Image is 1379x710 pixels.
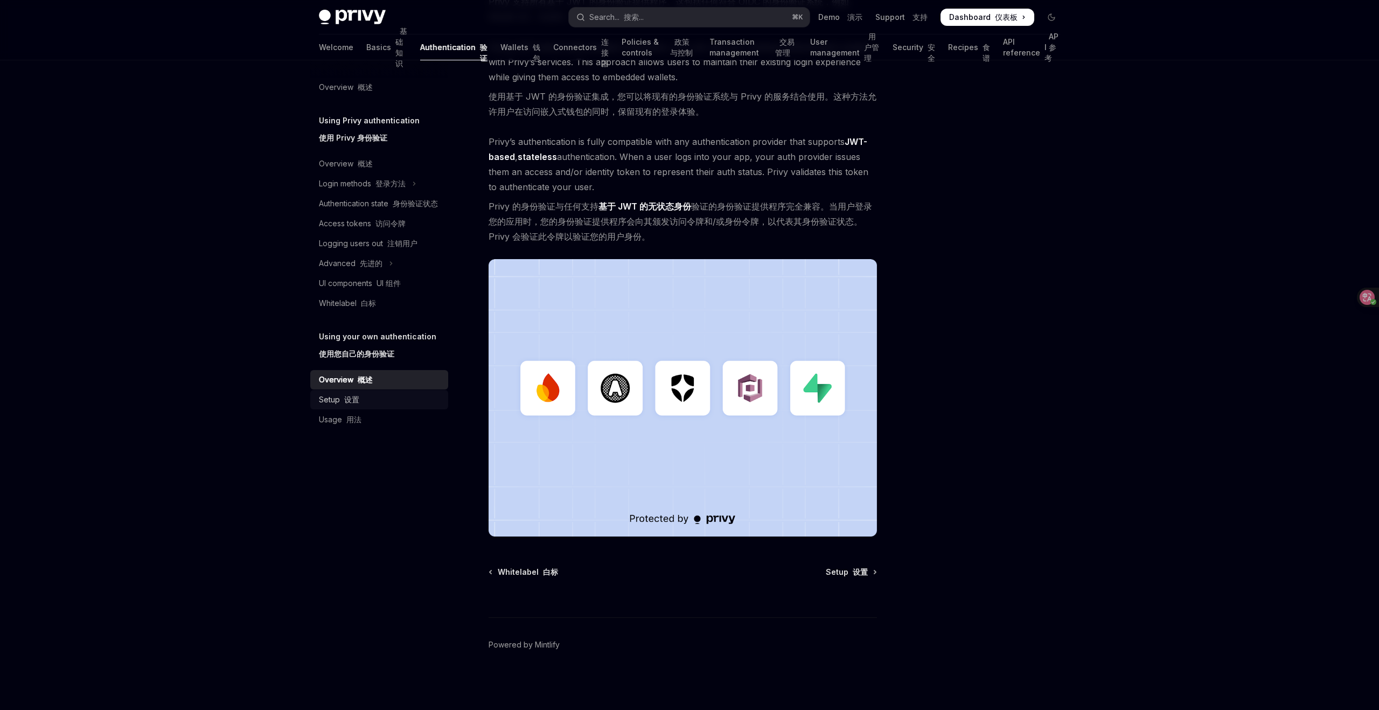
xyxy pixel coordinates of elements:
a: Overview 概述 [310,78,448,97]
a: API reference API 参考 [1003,34,1060,60]
font: 注销用户 [387,239,417,248]
font: 白标 [361,298,376,308]
h5: Using your own authentication [319,330,436,365]
a: Security 安全 [893,34,935,60]
a: Transaction management 交易管理 [709,34,797,60]
font: 连接器 [601,37,609,68]
font: Privy 的身份验证与任何支持 验证的身份验证提供程序完全兼容。当用户登录您的应用时，您的身份验证提供程序会向其颁发访问令牌和/或身份令牌，以代表其身份验证状态。Privy 会验证此令牌以验证... [489,201,872,242]
a: Overview 概述 [310,370,448,389]
font: API 参考 [1044,32,1058,62]
a: Authentication state 身份验证状态 [310,194,448,213]
font: 登录方法 [375,179,406,188]
div: Overview [319,81,373,94]
font: 安全 [928,43,935,62]
button: Toggle Login methods section [310,174,448,193]
div: Advanced [319,257,382,270]
a: UI components UI 组件 [310,274,448,293]
a: 基于 JWT 的 [598,201,648,212]
img: JWT-based auth splash [489,259,877,537]
font: 政策与控制 [670,37,693,57]
a: Powered by Mintlify [489,639,560,650]
div: UI components [319,277,401,290]
font: 钱包 [533,43,540,62]
span: Privy’s authentication is fully compatible with any authentication provider that supports , authe... [489,134,877,248]
font: 设置 [344,395,359,404]
span: Dashboard [949,12,1018,23]
a: Logging users out 注销用户 [310,234,448,253]
font: 支持 [913,12,928,22]
a: Policies & controls 政策与控制 [622,34,697,60]
font: 白标 [543,567,558,576]
div: Whitelabel [319,297,376,310]
div: Authentication state [319,197,438,210]
font: 使用基于 JWT 的身份验证集成，您可以将现有的身份验证系统与 Privy 的服务结合使用。这种方法允许用户在访问嵌入式钱包的同时，保留现有的登录体验。 [489,91,876,117]
font: UI 组件 [377,279,401,288]
font: 食谱 [983,43,990,62]
span: Using JWT-based authentication integration, you can use your existing authentication system with ... [489,39,877,123]
font: 基础知识 [395,26,407,68]
font: 仪表板 [995,12,1018,22]
font: 验证 [480,43,487,62]
a: Wallets 钱包 [500,34,540,60]
font: 使用您自己的身份验证 [319,349,394,358]
div: Access tokens [319,217,406,230]
font: 设置 [853,567,868,576]
button: Open search [569,8,810,27]
font: 用法 [346,415,361,424]
div: Login methods [319,177,406,190]
a: Welcome [319,34,353,60]
a: Whitelabel 白标 [310,294,448,313]
font: 概述 [358,375,373,384]
font: 身份验证状态 [393,199,438,208]
a: Setup 设置 [826,567,876,577]
a: Access tokens 访问令牌 [310,214,448,233]
font: 使用 Privy 身份验证 [319,133,387,142]
a: Whitelabel 白标 [490,567,558,577]
a: Connectors 连接器 [553,34,609,60]
font: 概述 [358,82,373,92]
a: Setup 设置 [310,390,448,409]
div: Setup [319,393,359,406]
a: Usage 用法 [310,410,448,429]
a: Authentication 验证 [420,34,487,60]
font: 概述 [358,159,373,168]
div: Overview [319,157,373,170]
a: User management 用户管理 [810,34,880,60]
button: Toggle dark mode [1043,9,1060,26]
div: Search... [589,11,644,24]
font: 先进的 [360,259,382,268]
font: 搜索... [624,12,644,22]
div: Usage [319,413,361,426]
font: 访问令牌 [375,219,406,228]
span: ⌘ K [792,13,803,22]
a: Support 支持 [875,12,928,23]
a: Demo 演示 [818,12,862,23]
a: Dashboard 仪表板 [941,9,1034,26]
font: 用户管理 [864,32,879,62]
img: dark logo [319,10,386,25]
font: 演示 [847,12,862,22]
a: Basics 基础知识 [366,34,407,60]
a: Overview 概述 [310,154,448,173]
span: Whitelabel [498,567,558,577]
a: stateless [518,151,557,163]
h5: Using Privy authentication [319,114,420,149]
font: 交易管理 [775,37,795,57]
div: Overview [319,373,373,386]
a: 无状态身份 [648,201,691,212]
a: Recipes 食谱 [948,34,990,60]
button: Toggle Advanced section [310,254,448,273]
span: Setup [826,567,868,577]
div: Logging users out [319,237,417,250]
